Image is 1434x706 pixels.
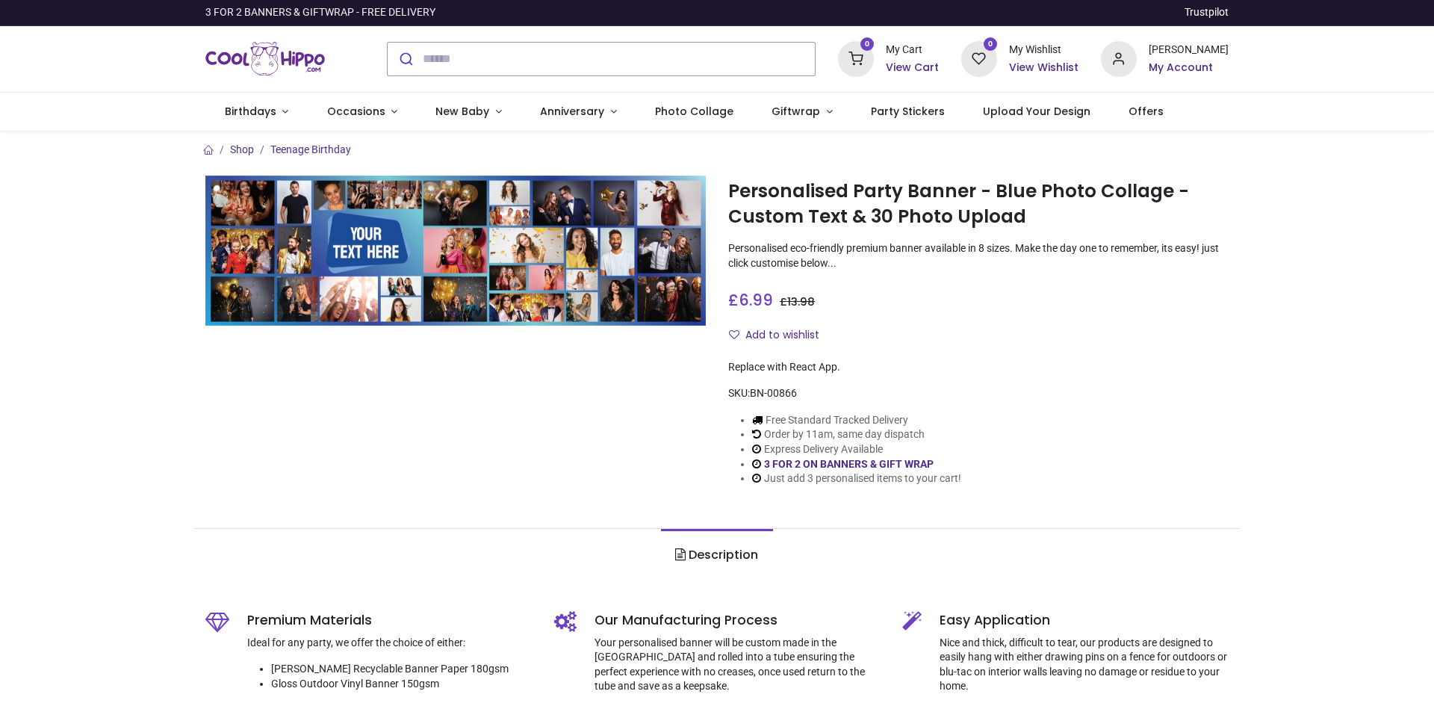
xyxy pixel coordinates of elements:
[728,241,1229,270] p: Personalised eco-friendly premium banner available in 8 sizes. Make the day one to remember, its ...
[886,61,939,75] a: View Cart
[205,176,706,326] img: Personalised Party Banner - Blue Photo Collage - Custom Text & 30 Photo Upload
[728,289,773,311] span: £
[772,104,820,119] span: Giftwrap
[940,611,1229,630] h5: Easy Application
[661,529,772,581] a: Description
[752,93,851,131] a: Giftwrap
[860,37,875,52] sup: 0
[739,289,773,311] span: 6.99
[1009,61,1078,75] a: View Wishlist
[1149,43,1229,58] div: [PERSON_NAME]
[787,294,815,309] span: 13.98
[871,104,945,119] span: Party Stickers
[435,104,489,119] span: New Baby
[225,104,276,119] span: Birthdays
[540,104,604,119] span: Anniversary
[1129,104,1164,119] span: Offers
[521,93,636,131] a: Anniversary
[205,38,325,80] img: Cool Hippo
[205,38,325,80] a: Logo of Cool Hippo
[764,458,934,470] a: 3 FOR 2 ON BANNERS & GIFT WRAP
[247,636,532,651] p: Ideal for any party, we offer the choice of either:
[984,37,998,52] sup: 0
[230,143,254,155] a: Shop
[983,104,1090,119] span: Upload Your Design
[595,636,881,694] p: Your personalised banner will be custom made in the [GEOGRAPHIC_DATA] and rolled into a tube ensu...
[961,52,997,64] a: 0
[752,471,961,486] li: Just add 3 personalised items to your cart!
[417,93,521,131] a: New Baby
[940,636,1229,694] p: Nice and thick, difficult to tear, our products are designed to easily hang with either drawing p...
[752,442,961,457] li: Express Delivery Available
[752,427,961,442] li: Order by 11am, same day dispatch
[271,677,532,692] li: Gloss Outdoor Vinyl Banner 150gsm
[728,386,1229,401] div: SKU:
[1009,43,1078,58] div: My Wishlist
[838,52,874,64] a: 0
[1185,5,1229,20] a: Trustpilot
[750,387,797,399] span: BN-00866
[595,611,881,630] h5: Our Manufacturing Process
[728,179,1229,230] h1: Personalised Party Banner - Blue Photo Collage - Custom Text & 30 Photo Upload
[271,662,532,677] li: [PERSON_NAME] Recyclable Banner Paper 180gsm
[655,104,733,119] span: Photo Collage
[247,611,532,630] h5: Premium Materials
[308,93,417,131] a: Occasions
[728,360,1229,375] div: Replace with React App.
[327,104,385,119] span: Occasions
[728,323,832,348] button: Add to wishlistAdd to wishlist
[205,93,308,131] a: Birthdays
[886,43,939,58] div: My Cart
[205,5,435,20] div: 3 FOR 2 BANNERS & GIFTWRAP - FREE DELIVERY
[1149,61,1229,75] a: My Account
[729,329,739,340] i: Add to wishlist
[752,413,961,428] li: Free Standard Tracked Delivery
[270,143,351,155] a: Teenage Birthday
[780,294,815,309] span: £
[388,43,423,75] button: Submit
